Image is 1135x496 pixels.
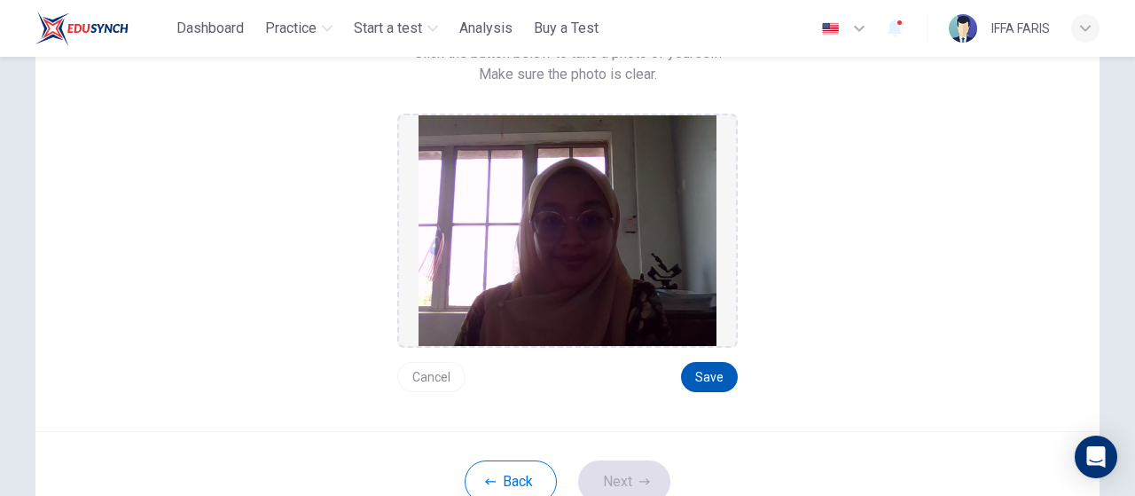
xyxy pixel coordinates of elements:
[258,12,340,44] button: Practice
[397,362,466,392] button: Cancel
[534,18,599,39] span: Buy a Test
[819,22,841,35] img: en
[681,362,738,392] button: Save
[169,12,251,44] button: Dashboard
[265,18,317,39] span: Practice
[354,18,422,39] span: Start a test
[419,115,716,346] img: preview screemshot
[479,64,657,85] span: Make sure the photo is clear.
[459,18,513,39] span: Analysis
[1075,436,1117,478] div: Open Intercom Messenger
[991,18,1050,39] div: IFFA FARIS
[452,12,520,44] button: Analysis
[35,11,129,46] img: ELTC logo
[949,14,977,43] img: Profile picture
[347,12,445,44] button: Start a test
[527,12,606,44] button: Buy a Test
[176,18,244,39] span: Dashboard
[35,11,169,46] a: ELTC logo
